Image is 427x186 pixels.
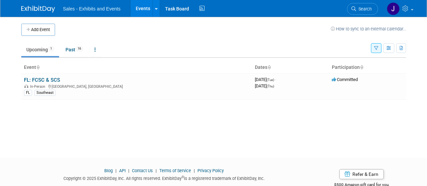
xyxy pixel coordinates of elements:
[387,2,400,15] img: Jen Bishop
[255,77,276,82] span: [DATE]
[21,43,59,56] a: Upcoming1
[182,175,184,179] sup: ®
[197,168,224,173] a: Privacy Policy
[127,168,131,173] span: |
[24,83,249,89] div: [GEOGRAPHIC_DATA], [GEOGRAPHIC_DATA]
[34,90,56,96] div: Southeast
[21,24,55,36] button: Add Event
[30,84,47,89] span: In-Person
[24,77,60,83] a: FL: FCSC & SCS
[154,168,158,173] span: |
[356,6,372,11] span: Search
[275,77,276,82] span: -
[252,62,329,73] th: Dates
[76,46,83,51] span: 16
[36,64,39,70] a: Sort by Event Name
[21,62,252,73] th: Event
[159,168,191,173] a: Terms of Service
[347,3,378,15] a: Search
[360,64,363,70] a: Sort by Participation Type
[332,77,358,82] span: Committed
[192,168,196,173] span: |
[63,6,121,11] span: Sales - Exhibits and Events
[60,43,88,56] a: Past16
[339,169,384,179] a: Refer & Earn
[331,26,406,31] a: How to sync to an external calendar...
[24,90,32,96] div: FL
[114,168,118,173] span: |
[104,168,113,173] a: Blog
[267,78,274,82] span: (Tue)
[132,168,153,173] a: Contact Us
[267,64,271,70] a: Sort by Start Date
[24,84,28,88] img: In-Person Event
[21,6,55,12] img: ExhibitDay
[329,62,406,73] th: Participation
[48,46,54,51] span: 1
[21,174,308,182] div: Copyright © 2025 ExhibitDay, Inc. All rights reserved. ExhibitDay is a registered trademark of Ex...
[267,84,274,88] span: (Thu)
[119,168,126,173] a: API
[255,83,274,88] span: [DATE]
